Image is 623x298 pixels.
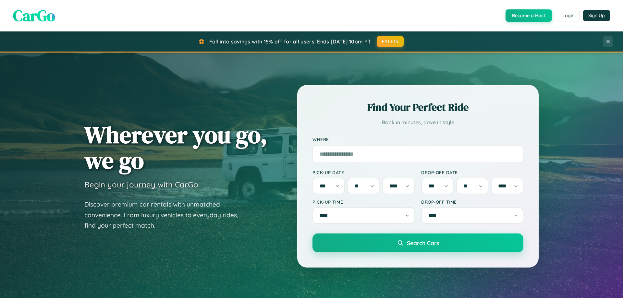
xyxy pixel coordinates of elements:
label: Pick-up Date [312,170,415,175]
label: Pick-up Time [312,199,415,205]
button: Login [557,10,580,21]
p: Book in minutes, drive in style [312,118,523,127]
p: Discover premium car rentals with unmatched convenience. From luxury vehicles to everyday rides, ... [84,199,247,231]
button: Become a Host [506,9,552,22]
button: FALL15 [377,36,404,47]
label: Drop-off Date [421,170,523,175]
span: CarGo [13,5,55,26]
h3: Begin your journey with CarGo [84,180,198,189]
span: Fall into savings with 15% off for all users! Ends [DATE] 10am PT. [209,38,372,45]
h1: Wherever you go, we go [84,122,267,173]
h2: Find Your Perfect Ride [312,100,523,114]
label: Drop-off Time [421,199,523,205]
span: Search Cars [407,239,439,246]
label: Where [312,137,523,142]
button: Search Cars [312,233,523,252]
button: Sign Up [583,10,610,21]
